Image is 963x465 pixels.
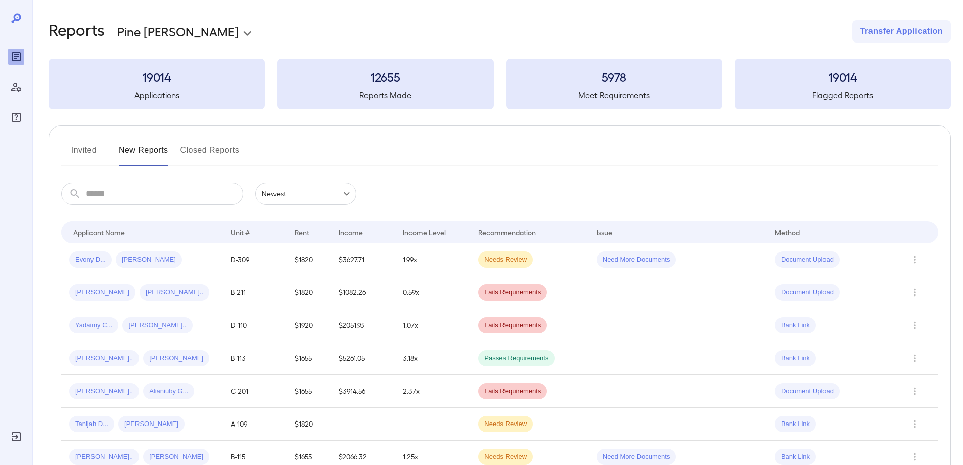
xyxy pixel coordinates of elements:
[119,142,168,166] button: New Reports
[180,142,240,166] button: Closed Reports
[395,342,470,375] td: 3.18x
[69,321,118,330] span: Yadaimy C...
[478,354,555,363] span: Passes Requirements
[143,354,209,363] span: [PERSON_NAME]
[478,226,536,238] div: Recommendation
[339,226,363,238] div: Income
[277,69,493,85] h3: 12655
[478,419,533,429] span: Needs Review
[775,387,840,396] span: Document Upload
[331,342,395,375] td: $5261.05
[49,69,265,85] h3: 19014
[395,309,470,342] td: 1.07x
[478,321,547,330] span: Fails Requirements
[122,321,192,330] span: [PERSON_NAME]..
[395,243,470,276] td: 1.99x
[231,226,250,238] div: Unit #
[222,243,287,276] td: D-309
[69,255,112,265] span: Evony D...
[287,243,331,276] td: $1820
[255,183,356,205] div: Newest
[143,452,209,462] span: [PERSON_NAME]
[775,288,840,298] span: Document Upload
[8,79,24,95] div: Manage Users
[295,226,311,238] div: Rent
[222,408,287,441] td: A-109
[8,109,24,125] div: FAQ
[277,89,493,101] h5: Reports Made
[506,89,722,101] h5: Meet Requirements
[403,226,446,238] div: Income Level
[49,59,951,109] summary: 19014Applications12655Reports Made5978Meet Requirements19014Flagged Reports
[907,284,923,301] button: Row Actions
[331,276,395,309] td: $1082.26
[140,288,209,298] span: [PERSON_NAME]..
[775,255,840,265] span: Document Upload
[287,309,331,342] td: $1920
[907,416,923,432] button: Row Actions
[8,429,24,445] div: Log Out
[287,276,331,309] td: $1820
[735,89,951,101] h5: Flagged Reports
[907,383,923,399] button: Row Actions
[69,387,139,396] span: [PERSON_NAME]..
[395,408,470,441] td: -
[597,226,613,238] div: Issue
[907,449,923,465] button: Row Actions
[222,342,287,375] td: B-113
[478,387,547,396] span: Fails Requirements
[331,375,395,408] td: $3914.56
[907,251,923,268] button: Row Actions
[49,20,105,43] h2: Reports
[907,350,923,366] button: Row Actions
[775,452,816,462] span: Bank Link
[852,20,951,43] button: Transfer Application
[222,375,287,408] td: C-201
[775,419,816,429] span: Bank Link
[69,419,114,429] span: Tanijah D...
[395,276,470,309] td: 0.59x
[478,452,533,462] span: Needs Review
[907,317,923,333] button: Row Actions
[775,321,816,330] span: Bank Link
[61,142,107,166] button: Invited
[118,419,185,429] span: [PERSON_NAME]
[775,354,816,363] span: Bank Link
[222,276,287,309] td: B-211
[69,354,139,363] span: [PERSON_NAME]..
[8,49,24,65] div: Reports
[287,375,331,408] td: $1655
[735,69,951,85] h3: 19014
[116,255,182,265] span: [PERSON_NAME]
[287,342,331,375] td: $1655
[222,309,287,342] td: D-110
[69,452,139,462] span: [PERSON_NAME]..
[331,243,395,276] td: $3627.71
[49,89,265,101] h5: Applications
[597,452,676,462] span: Need More Documents
[143,387,194,396] span: Alianiuby G...
[597,255,676,265] span: Need More Documents
[331,309,395,342] td: $2051.93
[117,23,239,39] p: Pine [PERSON_NAME]
[478,288,547,298] span: Fails Requirements
[395,375,470,408] td: 2.37x
[506,69,722,85] h3: 5978
[73,226,125,238] div: Applicant Name
[287,408,331,441] td: $1820
[478,255,533,265] span: Needs Review
[775,226,800,238] div: Method
[69,288,135,298] span: [PERSON_NAME]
